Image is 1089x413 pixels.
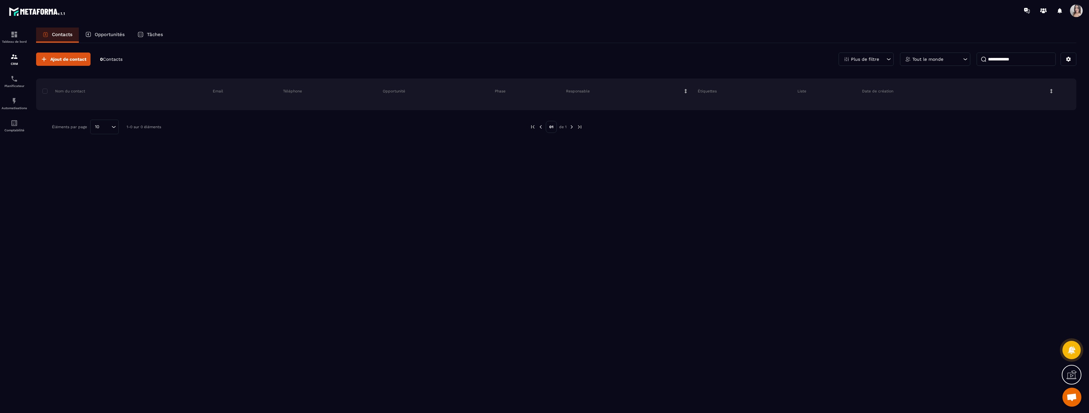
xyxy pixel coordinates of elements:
[797,89,806,94] p: Liste
[90,120,119,134] div: Search for option
[546,121,557,133] p: 01
[36,53,91,66] button: Ajout de contact
[2,62,27,66] p: CRM
[10,75,18,83] img: scheduler
[131,28,169,43] a: Tâches
[103,57,123,62] span: Contacts
[283,89,302,94] p: Téléphone
[52,32,72,37] p: Contacts
[2,128,27,132] p: Comptabilité
[52,125,87,129] p: Éléments par page
[862,89,893,94] p: Date de création
[213,89,223,94] p: Email
[2,70,27,92] a: schedulerschedulerPlanificateur
[569,124,575,130] img: next
[100,56,123,62] p: 0
[577,124,582,130] img: next
[93,123,102,130] span: 10
[495,89,506,94] p: Phase
[10,31,18,38] img: formation
[2,26,27,48] a: formationformationTableau de bord
[9,6,66,17] img: logo
[538,124,544,130] img: prev
[698,89,717,94] p: Étiquettes
[95,32,125,37] p: Opportunités
[2,115,27,137] a: accountantaccountantComptabilité
[50,56,86,62] span: Ajout de contact
[10,53,18,60] img: formation
[2,106,27,110] p: Automatisations
[2,92,27,115] a: automationsautomationsAutomatisations
[2,48,27,70] a: formationformationCRM
[79,28,131,43] a: Opportunités
[10,119,18,127] img: accountant
[851,57,879,61] p: Plus de filtre
[147,32,163,37] p: Tâches
[530,124,536,130] img: prev
[2,84,27,88] p: Planificateur
[566,89,590,94] p: Responsable
[36,28,79,43] a: Contacts
[42,89,85,94] p: Nom du contact
[559,124,567,129] p: de 1
[2,40,27,43] p: Tableau de bord
[102,123,110,130] input: Search for option
[912,57,943,61] p: Tout le monde
[1062,388,1081,407] a: Ouvrir le chat
[127,125,161,129] p: 1-0 sur 0 éléments
[383,89,405,94] p: Opportunité
[10,97,18,105] img: automations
